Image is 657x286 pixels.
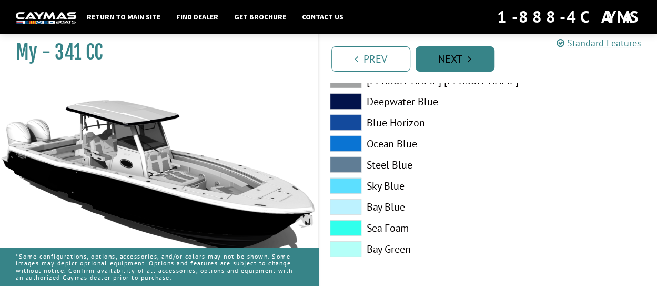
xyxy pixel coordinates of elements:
[82,10,166,24] a: Return to main site
[330,115,478,131] label: Blue Horizon
[497,5,641,28] div: 1-888-4CAYMAS
[229,10,291,24] a: Get Brochure
[416,46,494,72] a: Next
[16,248,302,286] p: *Some configurations, options, accessories, and/or colors may not be shown. Some images may depic...
[330,199,478,215] label: Bay Blue
[557,37,641,49] a: Standard Features
[330,178,478,194] label: Sky Blue
[330,94,478,110] label: Deepwater Blue
[330,241,478,257] label: Bay Green
[330,157,478,173] label: Steel Blue
[330,136,478,152] label: Ocean Blue
[297,10,349,24] a: Contact Us
[171,10,224,24] a: Find Dealer
[16,12,76,23] img: white-logo-c9c8dbefe5ff5ceceb0f0178aa75bf4bb51f6bca0971e226c86eb53dfe498488.png
[16,41,292,64] h1: My - 341 CC
[331,46,410,72] a: Prev
[330,220,478,236] label: Sea Foam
